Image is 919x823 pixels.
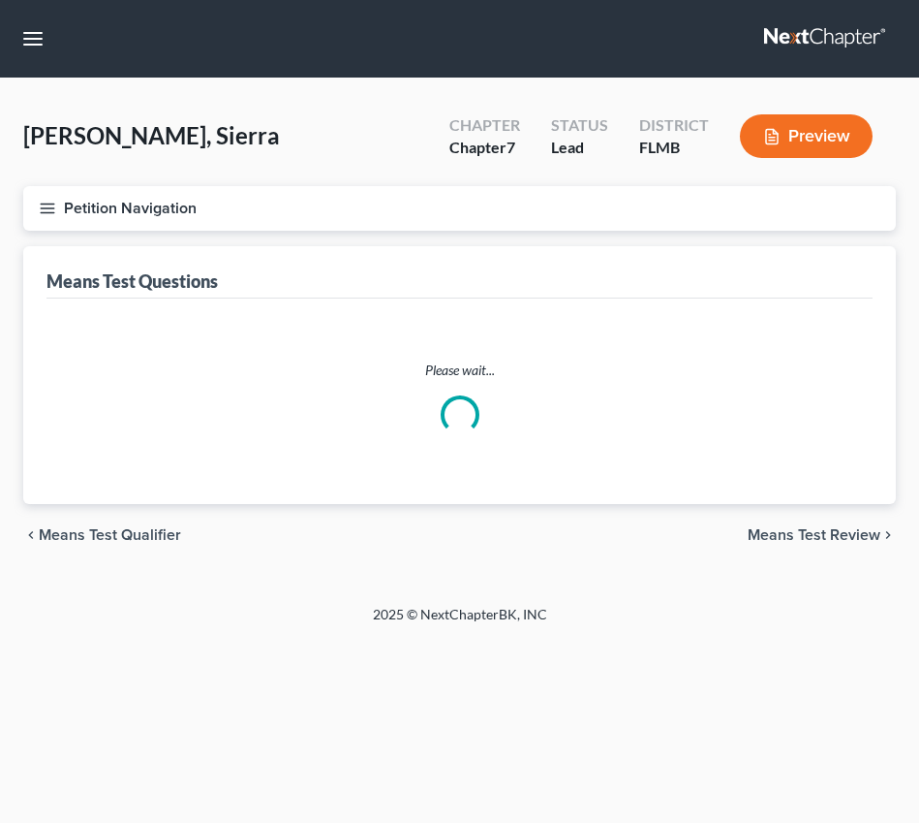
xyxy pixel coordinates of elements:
[449,114,520,137] div: Chapter
[639,114,709,137] div: District
[551,114,608,137] div: Status
[23,186,896,231] button: Petition Navigation
[740,114,873,158] button: Preview
[639,137,709,159] div: FLMB
[62,361,857,380] p: Please wait...
[23,121,280,149] span: [PERSON_NAME], Sierra
[23,527,39,543] i: chevron_left
[880,527,896,543] i: chevron_right
[449,137,520,159] div: Chapter
[551,137,608,159] div: Lead
[23,527,181,543] button: chevron_left Means Test Qualifier
[46,269,218,293] div: Means Test Questions
[748,527,896,543] button: Means Test Review chevron_right
[111,605,809,640] div: 2025 © NextChapterBK, INC
[39,527,181,543] span: Means Test Qualifier
[748,527,880,543] span: Means Test Review
[506,138,515,156] span: 7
